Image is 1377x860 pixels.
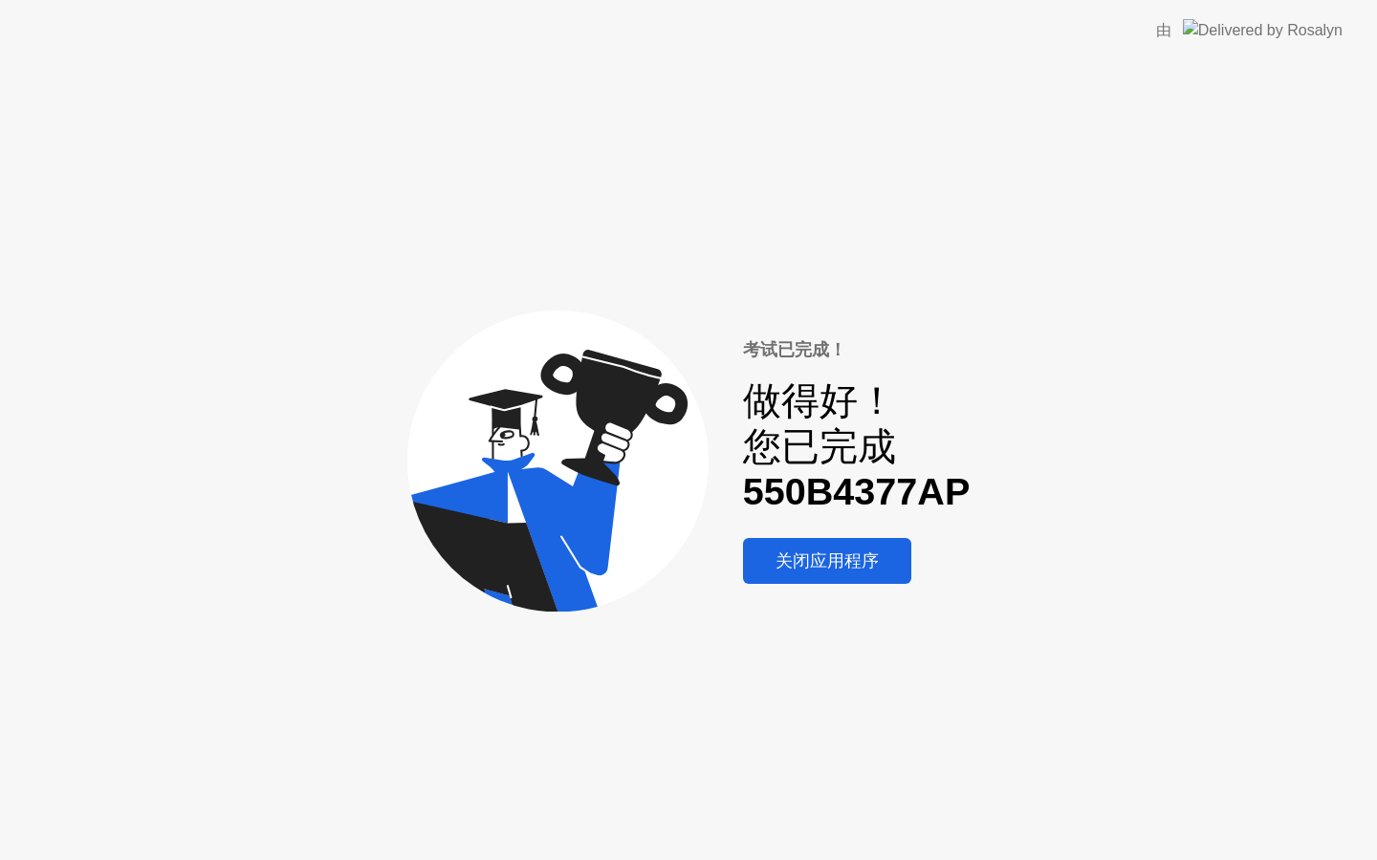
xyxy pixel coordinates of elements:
[743,378,971,515] div: 做得好！ 您已完成
[1183,19,1343,41] img: Delivered by Rosalyn
[743,470,971,512] b: 550B4377AP
[1156,19,1171,42] div: 由
[743,538,911,584] button: 关闭应用程序
[743,337,971,363] div: 考试已完成！
[749,549,906,572] div: 关闭应用程序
